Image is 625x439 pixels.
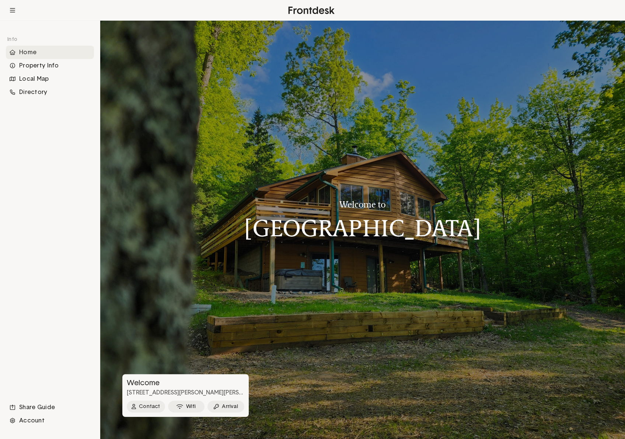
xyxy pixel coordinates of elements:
button: Arrival [207,401,244,412]
li: Navigation item [6,86,94,99]
h3: Welcome to [244,200,481,209]
li: Navigation item [6,46,94,59]
li: Navigation item [6,401,94,414]
div: Directory [6,86,94,99]
button: Wifi [168,401,205,412]
div: Account [6,414,94,427]
li: Navigation item [6,414,94,427]
li: Navigation item [6,72,94,86]
div: Local Map [6,72,94,86]
h1: [GEOGRAPHIC_DATA] [244,215,481,241]
div: Share Guide [6,401,94,414]
h3: Welcome [122,379,247,387]
li: Navigation item [6,59,94,72]
p: [STREET_ADDRESS][PERSON_NAME][PERSON_NAME] [122,389,249,397]
div: Home [6,46,94,59]
button: Contact [127,401,165,412]
div: Property Info [6,59,94,72]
